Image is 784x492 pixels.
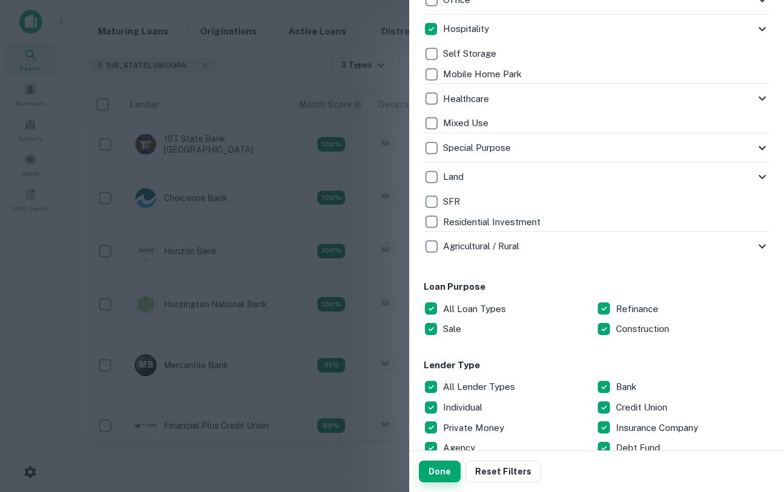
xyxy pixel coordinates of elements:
[424,280,769,294] h6: Loan Purpose
[616,380,639,394] p: Bank
[424,133,769,162] div: Special Purpose
[616,322,672,336] p: Construction
[443,421,507,435] p: Private Money
[424,232,769,261] div: Agricultural / Rural
[443,22,491,36] p: Hospitality
[616,302,661,316] p: Refinance
[465,461,541,482] button: Reset Filters
[424,14,769,43] div: Hospitality
[724,395,784,453] iframe: Chat Widget
[443,322,464,336] p: Sale
[443,67,524,81] p: Mobile Home Park
[419,461,461,482] button: Done
[443,170,466,184] p: Land
[443,194,462,209] p: SFR
[443,215,543,229] p: Residential Investment
[443,239,522,254] p: Agricultural / Rural
[424,359,769,372] h6: Lender Type
[443,302,508,316] p: All Loan Types
[443,380,517,394] p: All Lender Types
[424,162,769,191] div: Land
[443,400,485,415] p: Individual
[443,441,478,455] p: Agency
[443,92,491,106] p: Healthcare
[616,441,663,455] p: Debt Fund
[616,421,701,435] p: Insurance Company
[443,141,513,155] p: Special Purpose
[616,400,670,415] p: Credit Union
[443,116,491,130] p: Mixed Use
[424,84,769,113] div: Healthcare
[443,46,499,61] p: Self Storage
